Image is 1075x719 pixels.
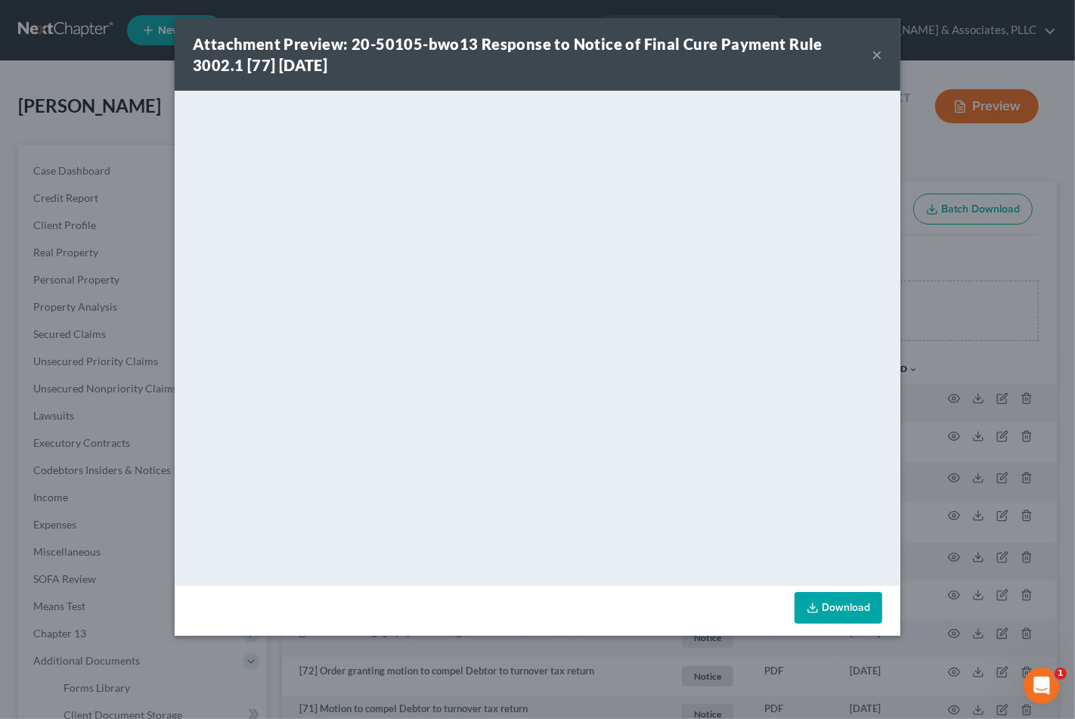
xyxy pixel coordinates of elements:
iframe: Intercom live chat [1024,668,1060,704]
iframe: <object ng-attr-data='[URL][DOMAIN_NAME]' type='application/pdf' width='100%' height='650px'></ob... [175,91,900,582]
a: Download [795,592,882,624]
button: × [872,45,882,64]
strong: Attachment Preview: 20-50105-bwo13 Response to Notice of Final Cure Payment Rule 3002.1 [77] [DATE] [193,35,823,74]
span: 1 [1055,668,1067,680]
